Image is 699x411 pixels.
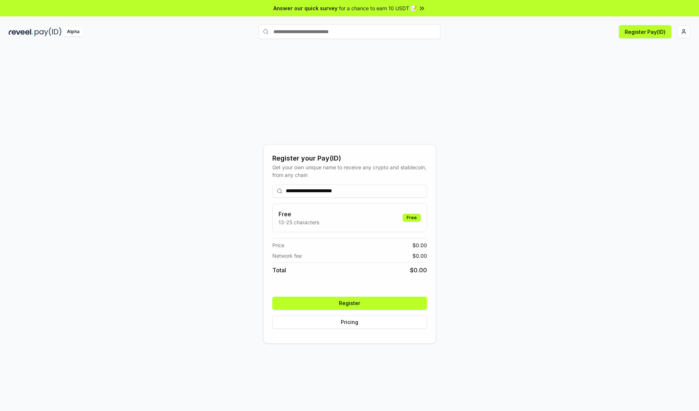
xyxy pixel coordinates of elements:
[272,153,427,163] div: Register your Pay(ID)
[403,214,421,222] div: Free
[35,27,62,36] img: pay_id
[272,163,427,179] div: Get your own unique name to receive any crypto and stablecoin, from any chain
[279,218,319,226] p: 13-25 characters
[339,4,417,12] span: for a chance to earn 10 USDT 📝
[410,266,427,274] span: $ 0.00
[272,316,427,329] button: Pricing
[272,266,286,274] span: Total
[279,210,319,218] h3: Free
[272,241,284,249] span: Price
[273,4,337,12] span: Answer our quick survey
[412,252,427,260] span: $ 0.00
[9,27,33,36] img: reveel_dark
[412,241,427,249] span: $ 0.00
[619,25,671,38] button: Register Pay(ID)
[63,27,83,36] div: Alpha
[272,297,427,310] button: Register
[272,252,302,260] span: Network fee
